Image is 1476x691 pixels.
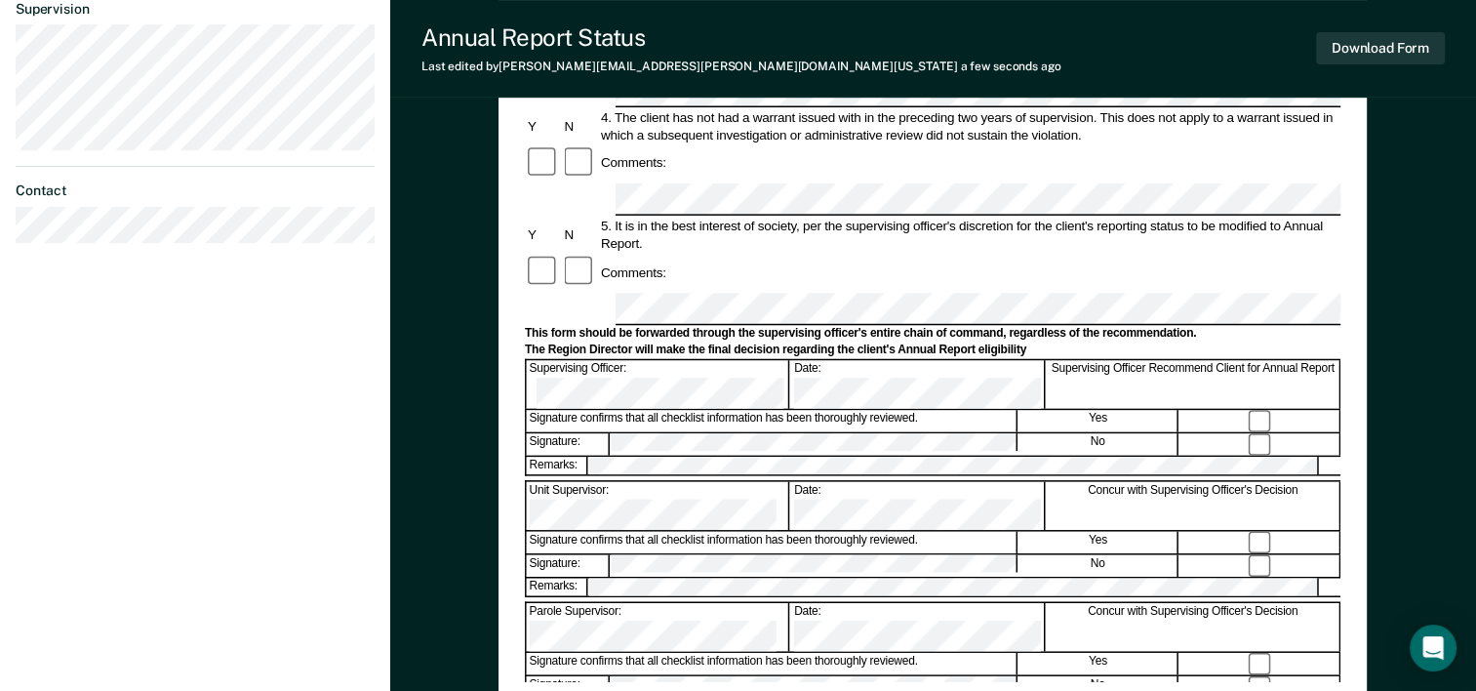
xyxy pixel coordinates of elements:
[598,108,1340,143] div: 4. The client has not had a warrant issued with in the preceding two years of supervision. This d...
[527,653,1017,674] div: Signature confirms that all checklist information has been thoroughly reviewed.
[562,226,598,244] div: N
[527,603,790,651] div: Parole Supervisor:
[598,154,669,172] div: Comments:
[16,183,375,199] dt: Contact
[598,264,669,281] div: Comments:
[598,218,1340,253] div: 5. It is in the best interest of society, per the supervising officer's discretion for the client...
[1018,433,1178,455] div: No
[525,343,1340,358] div: The Region Director will make the final decision regarding the client's Annual Report eligibility
[527,482,790,530] div: Unit Supervisor:
[527,361,790,409] div: Supervising Officer:
[1047,482,1340,530] div: Concur with Supervising Officer's Decision
[421,23,1061,52] div: Annual Report Status
[1047,603,1340,651] div: Concur with Supervising Officer's Decision
[527,411,1017,432] div: Signature confirms that all checklist information has been thoroughly reviewed.
[421,60,1061,73] div: Last edited by [PERSON_NAME][EMAIL_ADDRESS][PERSON_NAME][DOMAIN_NAME][US_STATE]
[791,603,1045,651] div: Date:
[527,433,610,455] div: Signature:
[525,117,561,135] div: Y
[525,326,1340,342] div: This form should be forwarded through the supervising officer's entire chain of command, regardle...
[791,482,1045,530] div: Date:
[527,579,589,596] div: Remarks:
[527,457,589,474] div: Remarks:
[1410,625,1456,671] div: Open Intercom Messenger
[527,532,1017,553] div: Signature confirms that all checklist information has been thoroughly reviewed.
[1047,361,1340,409] div: Supervising Officer Recommend Client for Annual Report
[1018,532,1178,553] div: Yes
[527,555,610,577] div: Signature:
[1018,411,1178,432] div: Yes
[1018,653,1178,674] div: Yes
[16,1,375,18] dt: Supervision
[562,117,598,135] div: N
[525,226,561,244] div: Y
[1316,32,1445,64] button: Download Form
[961,60,1061,73] span: a few seconds ago
[1018,555,1178,577] div: No
[791,361,1045,409] div: Date:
